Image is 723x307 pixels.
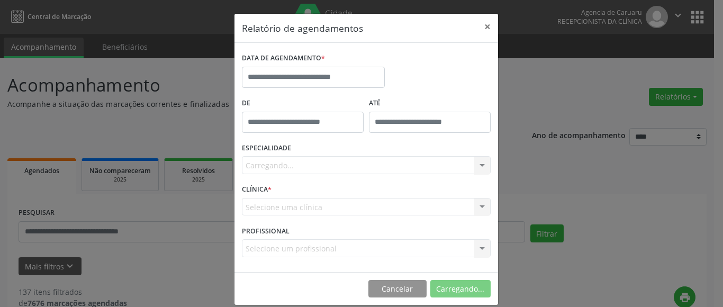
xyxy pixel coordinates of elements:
[242,182,272,198] label: CLÍNICA
[242,223,290,239] label: PROFISSIONAL
[477,14,498,40] button: Close
[242,50,325,67] label: DATA DE AGENDAMENTO
[368,280,427,298] button: Cancelar
[242,21,363,35] h5: Relatório de agendamentos
[242,95,364,112] label: De
[242,140,291,157] label: ESPECIALIDADE
[430,280,491,298] button: Carregando...
[369,95,491,112] label: ATÉ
